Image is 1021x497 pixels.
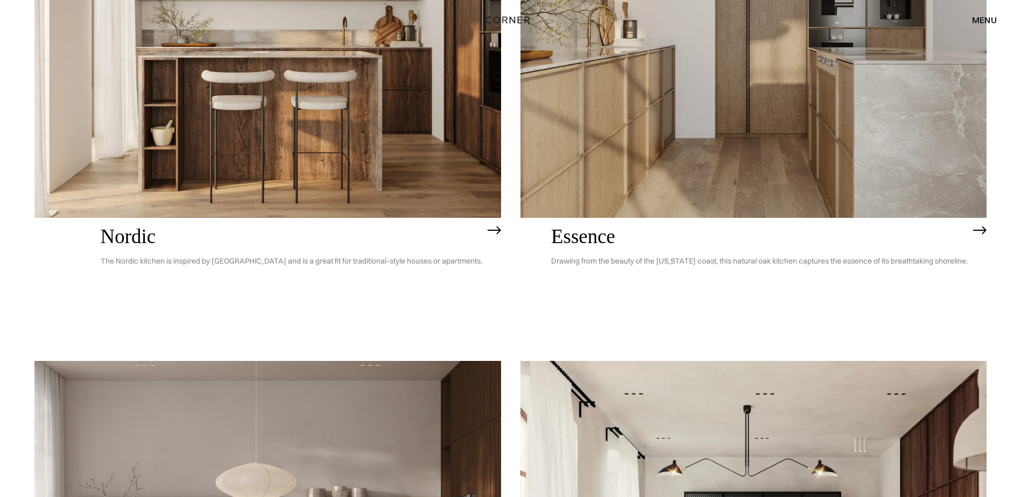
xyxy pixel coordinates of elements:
div: menu [972,16,997,24]
p: Drawing from the beauty of the [US_STATE] coast, this natural oak kitchen captures the essence of... [551,248,968,274]
p: The Nordic kitchen is inspired by [GEOGRAPHIC_DATA] and is a great fit for traditional-style hous... [101,248,482,274]
div: menu [961,11,997,29]
h2: Nordic [101,226,482,248]
a: home [473,13,548,27]
h2: Essence [551,226,968,248]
